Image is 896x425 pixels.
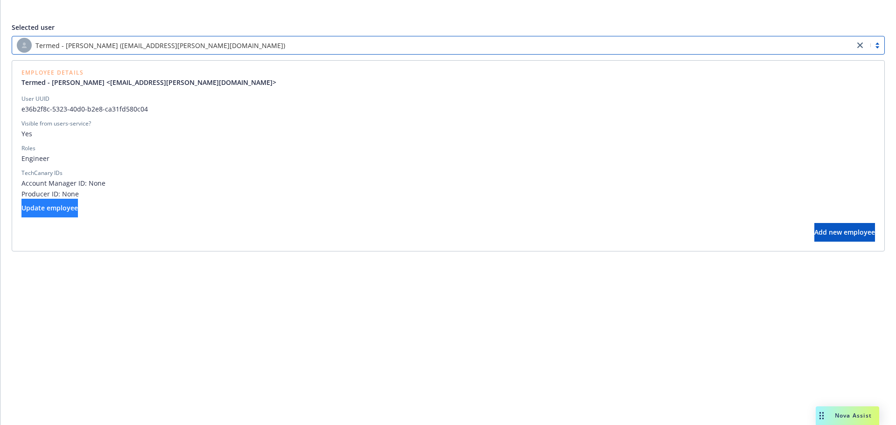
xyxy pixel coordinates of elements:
span: e36b2f8c-5323-40d0-b2e8-ca31fd580c04 [21,104,875,114]
div: Visible from users-service? [21,119,91,128]
span: Account Manager ID: None [21,178,875,188]
a: Termed - [PERSON_NAME] <[EMAIL_ADDRESS][PERSON_NAME][DOMAIN_NAME]> [21,77,284,87]
span: Add new employee [814,228,875,237]
button: Add new employee [814,223,875,242]
a: close [854,40,866,51]
span: Selected user [12,23,55,32]
span: Termed - [PERSON_NAME] ([EMAIL_ADDRESS][PERSON_NAME][DOMAIN_NAME]) [17,38,850,53]
span: Employee Details [21,70,284,76]
span: Update employee [21,203,78,212]
span: Termed - [PERSON_NAME] ([EMAIL_ADDRESS][PERSON_NAME][DOMAIN_NAME]) [35,41,285,50]
div: Drag to move [816,406,827,425]
div: TechCanary IDs [21,169,63,177]
span: Nova Assist [835,411,872,419]
span: Producer ID: None [21,189,875,199]
div: User UUID [21,95,49,103]
span: Engineer [21,153,875,163]
div: Roles [21,144,35,153]
span: Yes [21,129,875,139]
button: Nova Assist [816,406,879,425]
button: Update employee [21,199,78,217]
